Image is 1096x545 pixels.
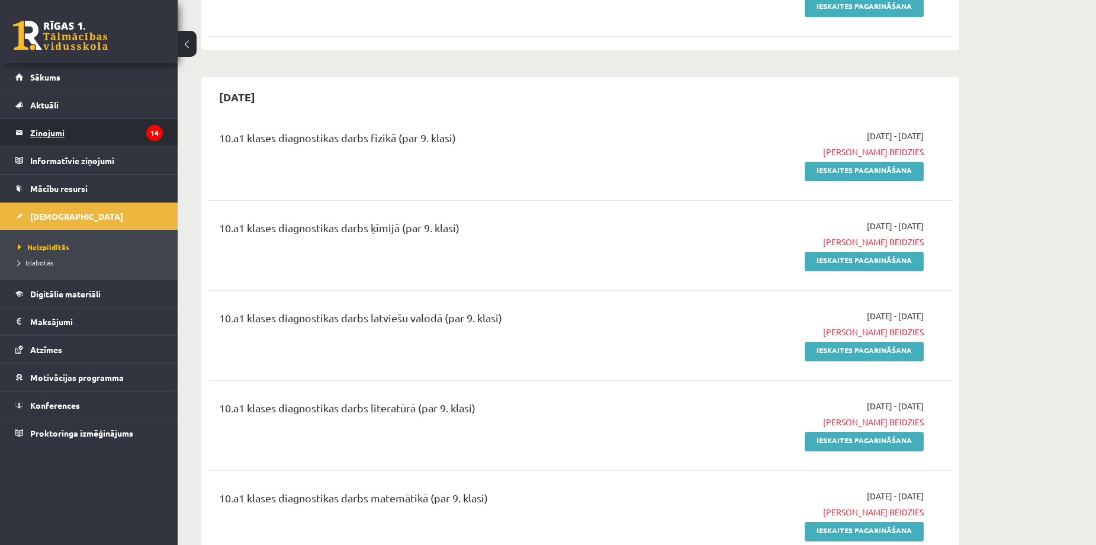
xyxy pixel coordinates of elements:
a: Digitālie materiāli [15,280,163,307]
span: [PERSON_NAME] beidzies [700,506,924,518]
legend: Informatīvie ziņojumi [30,147,163,174]
span: Atzīmes [30,344,62,355]
a: Ieskaites pagarināšana [805,342,924,361]
a: Ziņojumi14 [15,119,163,146]
a: Motivācijas programma [15,364,163,391]
div: 10.a1 klases diagnostikas darbs fizikā (par 9. klasi) [219,130,683,152]
a: Sākums [15,63,163,91]
div: 10.a1 klases diagnostikas darbs literatūrā (par 9. klasi) [219,400,683,422]
span: [DEMOGRAPHIC_DATA] [30,211,123,222]
a: Aktuāli [15,91,163,118]
span: [PERSON_NAME] beidzies [700,236,924,248]
a: Atzīmes [15,336,163,363]
a: Ieskaites pagarināšana [805,522,924,541]
a: Ieskaites pagarināšana [805,252,924,271]
a: Rīgas 1. Tālmācības vidusskola [13,21,108,50]
span: Aktuāli [30,100,59,110]
a: Proktoringa izmēģinājums [15,419,163,447]
span: [PERSON_NAME] beidzies [700,326,924,338]
legend: Maksājumi [30,308,163,335]
span: [DATE] - [DATE] [867,310,924,322]
a: [DEMOGRAPHIC_DATA] [15,203,163,230]
span: [DATE] - [DATE] [867,490,924,502]
span: [DATE] - [DATE] [867,400,924,412]
span: [DATE] - [DATE] [867,130,924,142]
a: Mācību resursi [15,175,163,202]
legend: Ziņojumi [30,119,163,146]
h2: [DATE] [207,83,267,111]
span: Sākums [30,72,60,82]
span: Neizpildītās [18,242,69,252]
a: Izlabotās [18,257,166,268]
a: Informatīvie ziņojumi [15,147,163,174]
span: [DATE] - [DATE] [867,220,924,232]
div: 10.a1 klases diagnostikas darbs latviešu valodā (par 9. klasi) [219,310,683,332]
a: Konferences [15,392,163,419]
a: Ieskaites pagarināšana [805,432,924,451]
span: Izlabotās [18,258,53,267]
a: Neizpildītās [18,242,166,252]
div: 10.a1 klases diagnostikas darbs ķīmijā (par 9. klasi) [219,220,683,242]
span: [PERSON_NAME] beidzies [700,146,924,158]
span: Proktoringa izmēģinājums [30,428,133,438]
span: Motivācijas programma [30,372,124,383]
i: 14 [146,125,163,141]
a: Maksājumi [15,308,163,335]
div: 10.a1 klases diagnostikas darbs matemātikā (par 9. klasi) [219,490,683,512]
span: Konferences [30,400,80,411]
span: Digitālie materiāli [30,288,101,299]
a: Ieskaites pagarināšana [805,162,924,181]
span: [PERSON_NAME] beidzies [700,416,924,428]
span: Mācību resursi [30,183,88,194]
